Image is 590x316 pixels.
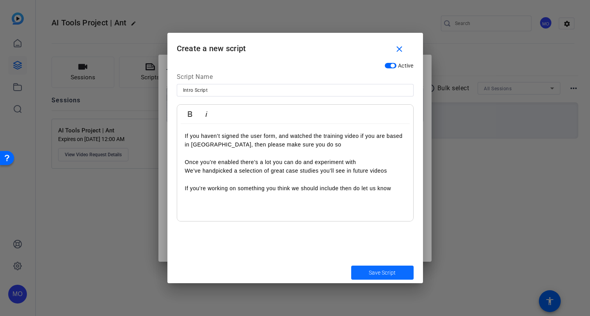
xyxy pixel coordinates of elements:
[185,185,391,191] span: If you’re working on something you think we should include then do let us know
[185,133,403,148] span: If you haven’t signed the user form, and watched the training video if you are based in [GEOGRAPH...
[183,86,407,95] input: Enter Script Name
[351,266,414,280] button: Save Script
[167,33,423,58] h1: Create a new script
[185,159,356,165] span: Once you’re enabled there’s a lot you can do and experiment with
[177,72,414,84] div: Script Name
[183,106,197,122] button: Bold (⌘B)
[185,168,387,174] span: We’ve handpicked a selection of great case studies you’ll see in future videos
[369,269,396,277] span: Save Script
[398,62,414,69] span: Active
[395,45,404,54] mat-icon: close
